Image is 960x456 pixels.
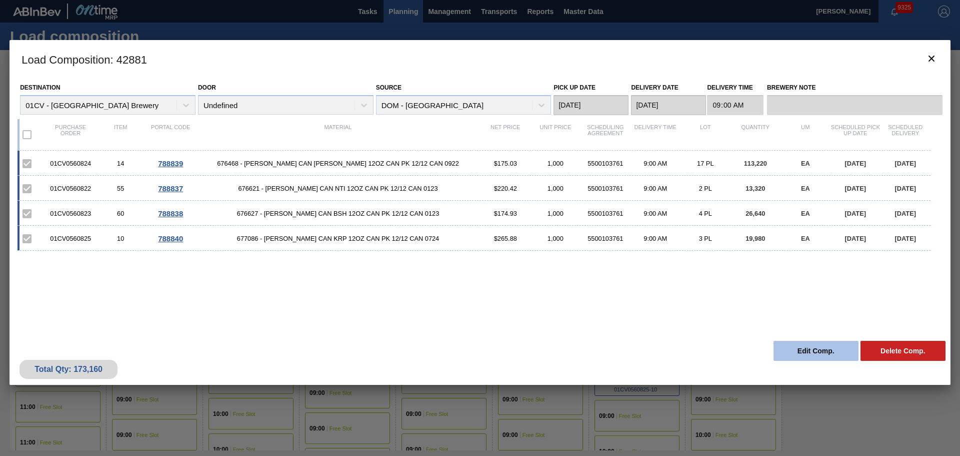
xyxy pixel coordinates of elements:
[95,210,145,217] div: 60
[158,159,183,168] span: 788839
[845,160,866,167] span: [DATE]
[630,124,680,145] div: Delivery Time
[145,159,195,168] div: Go to Order
[744,160,767,167] span: 113,220
[45,160,95,167] div: 01CV0560824
[95,124,145,145] div: Item
[530,124,580,145] div: Unit Price
[860,341,945,361] button: Delete Comp.
[830,124,880,145] div: Scheduled Pick up Date
[630,160,680,167] div: 9:00 AM
[631,84,678,91] label: Delivery Date
[145,184,195,193] div: Go to Order
[195,160,480,167] span: 676468 - CARR CAN BUD 12OZ CAN PK 12/12 CAN 0922
[630,210,680,217] div: 9:00 AM
[630,185,680,192] div: 9:00 AM
[730,124,780,145] div: Quantity
[95,185,145,192] div: 55
[553,84,595,91] label: Pick up Date
[580,210,630,217] div: 5500103761
[195,235,480,242] span: 677086 - CARR CAN KRP 12OZ CAN PK 12/12 CAN 0724
[480,160,530,167] div: $175.03
[20,84,60,91] label: Destination
[880,124,930,145] div: Scheduled Delivery
[376,84,401,91] label: Source
[895,160,916,167] span: [DATE]
[158,184,183,193] span: 788837
[480,210,530,217] div: $174.93
[680,185,730,192] div: 2 PL
[95,160,145,167] div: 14
[631,95,706,115] input: mm/dd/yyyy
[530,210,580,217] div: 1,000
[767,81,942,95] label: Brewery Note
[480,185,530,192] div: $220.42
[895,235,916,242] span: [DATE]
[9,40,950,78] h3: Load Composition : 42881
[45,235,95,242] div: 01CV0560825
[630,235,680,242] div: 9:00 AM
[680,160,730,167] div: 17 PL
[801,210,810,217] span: EA
[707,81,763,95] label: Delivery Time
[158,234,183,243] span: 788840
[145,234,195,243] div: Go to Order
[845,210,866,217] span: [DATE]
[480,235,530,242] div: $265.88
[780,124,830,145] div: UM
[530,160,580,167] div: 1,000
[580,124,630,145] div: Scheduling Agreement
[27,365,110,374] div: Total Qty: 173,160
[845,235,866,242] span: [DATE]
[580,160,630,167] div: 5500103761
[45,185,95,192] div: 01CV0560822
[745,235,765,242] span: 19,980
[45,124,95,145] div: Purchase order
[580,185,630,192] div: 5500103761
[195,210,480,217] span: 676627 - CARR CAN BSH 12OZ CAN PK 12/12 CAN 0123
[45,210,95,217] div: 01CV0560823
[195,185,480,192] span: 676621 - CARR CAN NTI 12OZ CAN PK 12/12 CAN 0123
[801,185,810,192] span: EA
[553,95,628,115] input: mm/dd/yyyy
[145,209,195,218] div: Go to Order
[745,185,765,192] span: 13,320
[530,185,580,192] div: 1,000
[895,185,916,192] span: [DATE]
[680,124,730,145] div: Lot
[773,341,858,361] button: Edit Comp.
[801,235,810,242] span: EA
[530,235,580,242] div: 1,000
[480,124,530,145] div: Net Price
[198,84,216,91] label: Door
[801,160,810,167] span: EA
[680,210,730,217] div: 4 PL
[745,210,765,217] span: 26,640
[95,235,145,242] div: 10
[580,235,630,242] div: 5500103761
[145,124,195,145] div: Portal code
[845,185,866,192] span: [DATE]
[195,124,480,145] div: Material
[680,235,730,242] div: 3 PL
[895,210,916,217] span: [DATE]
[158,209,183,218] span: 788838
